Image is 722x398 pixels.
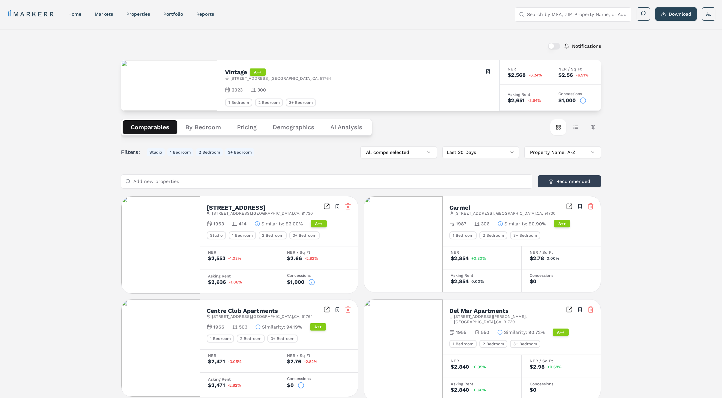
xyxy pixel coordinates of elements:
span: Similarity : [262,324,285,330]
div: 3+ Bedroom [286,98,316,107]
div: NER / Sq Ft [530,250,593,254]
span: -1.08% [229,280,242,284]
span: 0.00% [547,256,559,260]
div: NER / Sq Ft [287,354,350,358]
span: [STREET_ADDRESS] , [GEOGRAPHIC_DATA] , CA , 91730 [455,211,555,216]
div: Concessions [287,377,350,381]
span: -2.82% [304,360,317,364]
span: [STREET_ADDRESS][PERSON_NAME] , [GEOGRAPHIC_DATA] , CA , 91730 [454,314,566,325]
h2: Vintage [225,69,247,75]
a: Portfolio [163,11,183,17]
div: 3+ Bedroom [289,231,320,239]
span: [STREET_ADDRESS] , [GEOGRAPHIC_DATA] , CA , 91730 [212,211,313,216]
button: Demographics [265,120,322,134]
div: $2,471 [208,383,225,388]
a: Inspect Comparables [566,203,573,210]
span: 90.90% [529,220,546,227]
span: [STREET_ADDRESS] , [GEOGRAPHIC_DATA] , CA , 91764 [212,314,313,319]
a: MARKERR [7,9,55,19]
div: 1 Bedroom [225,98,252,107]
div: NER [208,250,271,254]
span: -3.05% [228,360,242,364]
div: 1 Bedroom [449,340,477,348]
div: $2,636 [208,279,226,285]
span: 503 [239,324,247,330]
input: Add new properties [133,175,528,188]
div: NER [508,67,542,71]
a: Inspect Comparables [566,306,573,313]
div: 1 Bedroom [207,335,234,343]
div: Concessions [530,382,593,386]
div: Concessions [558,92,593,96]
div: Asking Rent [451,273,513,277]
button: Property Name: A-Z [524,146,601,158]
span: 0.00% [471,279,484,283]
div: 2 Bedroom [237,335,265,343]
span: 1987 [456,220,466,227]
div: Asking Rent [508,92,542,96]
div: 2 Bedroom [479,340,507,348]
div: 2 Bedroom [259,231,287,239]
div: $2,840 [451,364,469,370]
div: Concessions [287,273,350,277]
div: $0 [530,387,536,393]
h2: Centre Club Apartments [207,308,278,314]
div: NER / Sq Ft [530,359,593,363]
div: NER / Sq Ft [558,67,593,71]
label: Notifications [572,44,601,48]
div: NER / Sq Ft [287,250,350,254]
div: 2 Bedroom [255,98,283,107]
div: Concessions [530,273,593,277]
div: $2,854 [451,279,469,284]
button: Recommended [538,175,601,187]
button: AI Analysis [322,120,370,134]
button: 1 Bedroom [167,148,193,156]
a: markets [95,11,113,17]
div: A++ [250,68,266,76]
span: +0.35% [472,365,486,369]
a: Inspect Comparables [323,306,330,313]
span: -2.82% [228,383,241,387]
span: Filters: [121,148,144,156]
button: By Bedroom [177,120,229,134]
button: 2 Bedroom [196,148,223,156]
span: +0.80% [471,256,486,260]
div: $1,000 [287,279,304,285]
span: Similarity : [504,220,527,227]
div: $2.98 [530,364,545,370]
button: Studio [147,148,165,156]
button: Download [655,7,697,21]
h2: Del Mar Apartments [449,308,509,314]
span: -6.91% [576,73,589,77]
div: A++ [311,220,327,227]
div: $0 [287,383,294,388]
span: 550 [481,329,489,336]
div: $2.66 [287,256,302,261]
div: 1 Bedroom [229,231,256,239]
div: NER [208,354,271,358]
span: +0.68% [547,365,562,369]
div: A++ [554,220,570,227]
h2: Carmel [449,205,470,211]
div: $0 [530,279,536,284]
div: Asking Rent [208,274,271,278]
span: 300 [257,86,266,93]
a: reports [196,11,214,17]
a: Inspect Comparables [323,203,330,210]
span: 306 [481,220,490,227]
div: A++ [553,329,569,336]
div: 2 Bedroom [479,231,507,239]
span: 92.00% [286,220,303,227]
div: NER [451,359,513,363]
span: -3.64% [527,98,541,103]
div: Studio [207,231,226,239]
div: A++ [310,323,326,331]
span: 1963 [213,220,224,227]
span: Similarity : [504,329,527,336]
span: 414 [239,220,247,227]
div: $1,000 [558,98,576,103]
span: -2.92% [305,256,318,260]
div: 3+ Bedroom [267,335,298,343]
div: NER [451,250,513,254]
span: 2023 [232,86,243,93]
